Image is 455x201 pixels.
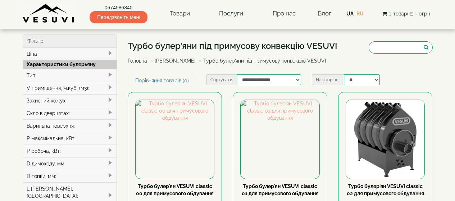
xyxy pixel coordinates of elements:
a: RU [356,11,364,17]
div: D топки, мм: [23,170,117,182]
div: P максимальна, кВт: [23,132,117,145]
img: Турбо булер'ян VESUVI classic 02 для примусового обдування [346,100,424,178]
a: Турбо булер'ян VESUVI classic 02 для примусового обдування [347,183,424,196]
a: Турбо булер'ян VESUVI classic 00 для примусового обдування [136,183,214,196]
img: Турбо булер'ян VESUVI classic 01 для примусового обдування [241,100,319,178]
div: Захисний кожух: [23,94,117,107]
div: Варильна поверхня: [23,119,117,132]
div: Тип: [23,69,117,82]
span: 0 товар(ів) - 0грн [388,11,430,17]
div: P робоча, кВт: [23,145,117,157]
a: Блог [318,10,331,17]
div: Фільтр [23,35,117,48]
div: Характеристики булерьяну [23,60,117,69]
a: Головна [128,58,147,64]
li: Турбо булер'яни під примусову конвекцію VESUVI [197,57,326,64]
label: Сортувати: [206,74,237,85]
label: На сторінці: [312,74,344,85]
div: Ціна [23,48,117,60]
img: Турбо булер'ян VESUVI classic 00 для примусового обдування [136,100,214,178]
a: Турбо булер'ян VESUVI classic 01 для примусового обдування [242,183,319,196]
a: Товари [163,5,197,22]
h1: Турбо булер'яни під примусову конвекцію VESUVI [128,41,337,51]
span: Передзвоніть мені [90,11,147,23]
button: 0 товар(ів) - 0грн [380,10,432,18]
img: Завод VESUVI [23,4,75,23]
a: Про нас [265,5,303,22]
a: Порівняння товарів (0) [128,74,196,87]
a: 0674586340 [90,4,147,11]
div: Скло в дверцятах: [23,107,117,119]
a: UA [346,11,354,17]
a: Послуги [212,5,250,22]
div: D димоходу, мм: [23,157,117,170]
a: [PERSON_NAME] [155,58,196,64]
div: V приміщення, м.куб. (м3): [23,82,117,94]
